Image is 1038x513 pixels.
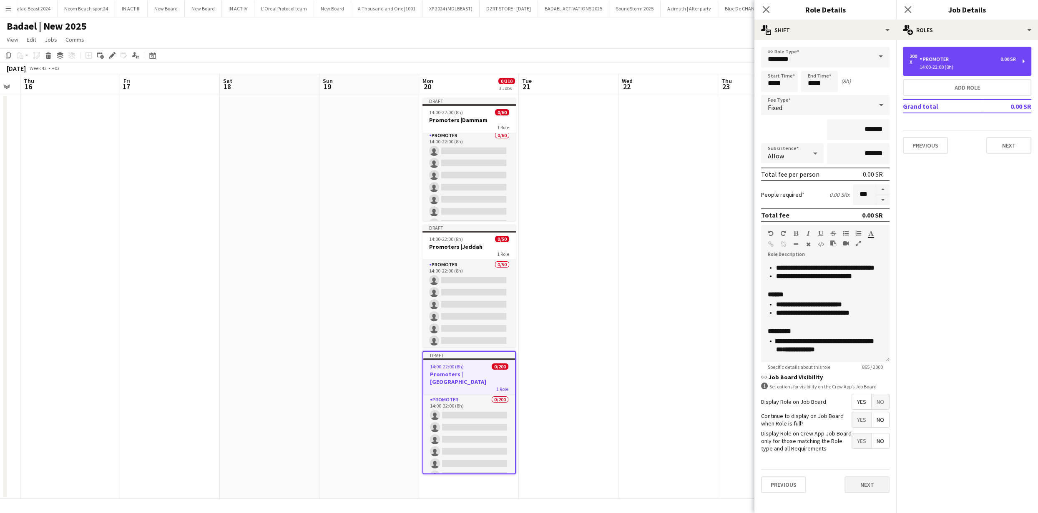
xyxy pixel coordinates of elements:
[538,0,609,17] button: BADAEL ACTIVATIONS 2025
[622,77,633,85] span: Wed
[421,82,433,91] span: 20
[314,0,351,17] button: New Board
[872,412,889,427] span: No
[761,412,852,427] label: Continue to display on Job Board when Role is full?
[768,152,784,160] span: Allow
[621,82,633,91] span: 22
[351,0,422,17] button: A Thousand and One |1001
[422,98,516,221] app-job-card: Draft14:00-22:00 (8h)0/60Promoters |Dammam1 RolePROMOTER0/6014:00-22:00 (8h)
[843,230,849,237] button: Unordered List
[223,77,232,85] span: Sat
[863,170,883,178] div: 0.00 SR
[768,230,774,237] button: Undo
[422,116,516,124] h3: Promoters |Dammam
[7,36,18,43] span: View
[903,79,1031,96] button: Add role
[322,82,333,91] span: 19
[122,82,130,91] span: 17
[910,65,1016,69] div: 14:00-22:00 (8h)
[855,240,861,247] button: Fullscreen
[148,0,185,17] button: New Board
[843,240,849,247] button: Insert video
[422,224,516,348] app-job-card: Draft14:00-22:00 (8h)0/50Promoters |Jeddah1 RolePROMOTER0/5014:00-22:00 (8h)
[521,82,532,91] span: 21
[920,56,952,62] div: PROMOTER
[876,184,890,195] button: Increase
[793,230,799,237] button: Bold
[495,109,509,115] span: 0/60
[841,78,851,85] div: (8h)
[761,383,890,390] div: Set options for visibility on the Crew App’s Job Board
[422,351,516,474] app-job-card: Draft14:00-22:00 (8h)0/200Promoters |[GEOGRAPHIC_DATA]1 RolePROMOTER0/20014:00-22:00 (8h)
[497,124,509,130] span: 1 Role
[761,476,806,493] button: Previous
[855,364,890,370] span: 865 / 2000
[761,430,852,453] label: Display Role on Crew App Job Board only for those matching the Role type and all Requirements
[45,36,57,43] span: Jobs
[903,100,983,113] td: Grand total
[983,100,1031,113] td: 0.00 SR
[761,398,826,405] label: Display Role on Job Board
[1000,56,1016,62] div: 0.00 SR
[65,36,84,43] span: Comms
[323,77,333,85] span: Sun
[58,0,115,17] button: Neom Beach sport24
[429,109,463,115] span: 14:00-22:00 (8h)
[7,64,26,73] div: [DATE]
[185,0,222,17] button: New Board
[720,82,732,91] span: 23
[754,4,896,15] h3: Role Details
[495,236,509,242] span: 0/50
[430,363,464,370] span: 14:00-22:00 (8h)
[805,230,811,237] button: Italic
[896,4,1038,15] h3: Job Details
[422,243,516,250] h3: Promoters |Jeddah
[761,191,804,198] label: People required
[910,53,920,65] div: 200 x
[829,191,850,198] div: 0.00 SR x
[423,352,515,358] div: Draft
[254,0,314,17] button: L'Oreal Protocol team
[609,0,661,17] button: SoundStorm 2025
[62,34,88,45] a: Comms
[818,241,824,248] button: HTML Code
[24,77,34,85] span: Thu
[123,77,130,85] span: Fri
[852,394,871,409] span: Yes
[28,65,48,71] span: Week 42
[7,20,87,33] h1: Badael | New 2025
[903,137,948,154] button: Previous
[761,373,890,381] h3: Job Board Visibility
[855,230,861,237] button: Ordered List
[852,412,871,427] span: Yes
[862,211,883,219] div: 0.00 SR
[852,433,871,448] span: Yes
[3,34,22,45] a: View
[872,394,889,409] span: No
[761,170,819,178] div: Total fee per person
[818,230,824,237] button: Underline
[830,230,836,237] button: Strikethrough
[222,82,232,91] span: 18
[7,0,58,17] button: Balad Beast 2024
[429,236,463,242] span: 14:00-22:00 (8h)
[41,34,60,45] a: Jobs
[830,240,836,247] button: Paste as plain text
[422,224,516,231] div: Draft
[23,34,40,45] a: Edit
[986,137,1031,154] button: Next
[422,98,516,104] div: Draft
[868,230,874,237] button: Text Color
[768,103,782,112] span: Fixed
[522,77,532,85] span: Tue
[661,0,718,17] button: Azimuth | After party
[805,241,811,248] button: Clear Formatting
[480,0,538,17] button: DZRT STORE - [DATE]
[718,0,767,17] button: Blue De CHANEL
[780,230,786,237] button: Redo
[844,476,890,493] button: Next
[423,370,515,385] h3: Promoters |[GEOGRAPHIC_DATA]
[222,0,254,17] button: IN ACT IV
